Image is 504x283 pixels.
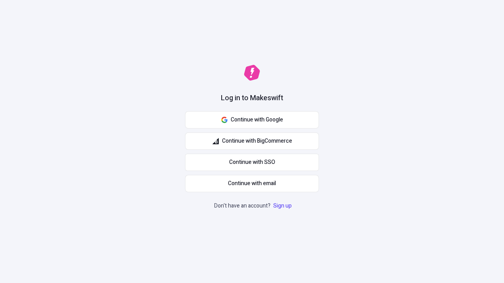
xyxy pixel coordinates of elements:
button: Continue with Google [185,111,319,129]
p: Don't have an account? [214,202,293,210]
h1: Log in to Makeswift [221,93,283,103]
span: Continue with BigCommerce [222,137,292,145]
span: Continue with Google [231,116,283,124]
button: Continue with email [185,175,319,192]
span: Continue with email [228,179,276,188]
a: Sign up [272,202,293,210]
button: Continue with BigCommerce [185,132,319,150]
a: Continue with SSO [185,154,319,171]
